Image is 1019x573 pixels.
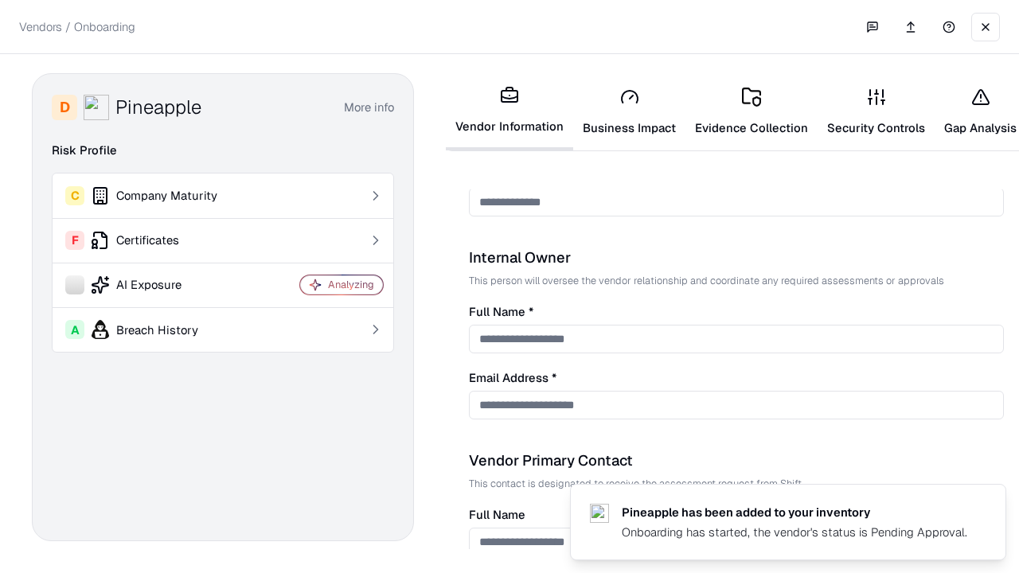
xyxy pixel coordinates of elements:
img: pineappleenergy.com [590,504,609,523]
a: Security Controls [818,75,935,149]
div: F [65,231,84,250]
label: Email Address * [469,372,1004,384]
div: C [65,186,84,205]
div: A [65,320,84,339]
div: Company Maturity [65,186,255,205]
a: Vendor Information [446,73,573,150]
label: Full Name [469,509,1004,521]
a: Business Impact [573,75,685,149]
img: Pineapple [84,95,109,120]
p: This contact is designated to receive the assessment request from Shift [469,477,1004,490]
div: Analyzing [328,278,374,291]
div: Onboarding has started, the vendor's status is Pending Approval. [622,524,967,540]
div: Risk Profile [52,141,394,160]
a: Evidence Collection [685,75,818,149]
label: Full Name * [469,306,1004,318]
div: Pineapple [115,95,201,120]
div: AI Exposure [65,275,255,294]
p: This person will oversee the vendor relationship and coordinate any required assessments or appro... [469,274,1004,287]
button: More info [344,93,394,122]
div: Breach History [65,320,255,339]
div: Internal Owner [469,248,1004,267]
div: D [52,95,77,120]
p: Vendors / Onboarding [19,18,135,35]
div: Pineapple has been added to your inventory [622,504,967,520]
div: Certificates [65,231,255,250]
div: Vendor Primary Contact [469,451,1004,470]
